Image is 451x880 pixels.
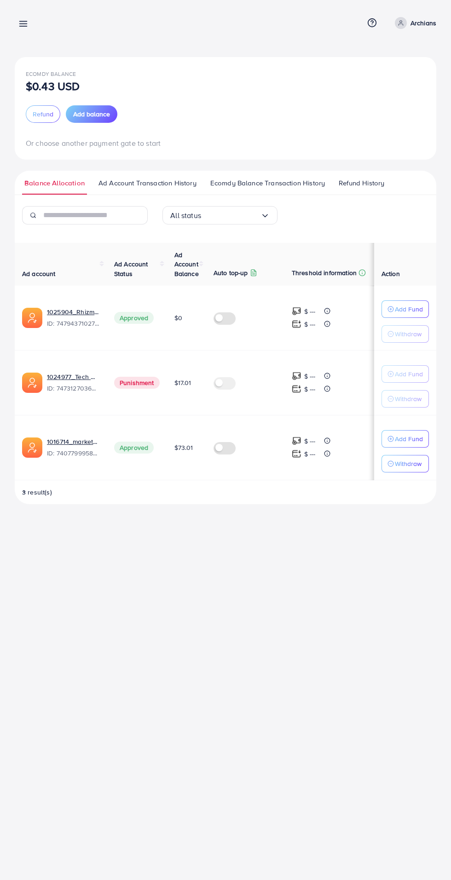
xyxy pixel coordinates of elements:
[304,306,316,317] p: $ ---
[114,377,160,389] span: Punishment
[395,368,423,380] p: Add Fund
[304,384,316,395] p: $ ---
[114,312,154,324] span: Approved
[33,109,53,119] span: Refund
[304,449,316,460] p: $ ---
[73,109,110,119] span: Add balance
[382,365,429,383] button: Add Fund
[292,436,301,446] img: top-up amount
[304,436,316,447] p: $ ---
[382,325,429,343] button: Withdraw
[292,306,301,316] img: top-up amount
[24,178,85,188] span: Balance Allocation
[22,269,56,278] span: Ad account
[66,105,117,123] button: Add balance
[201,208,260,223] input: Search for option
[382,430,429,448] button: Add Fund
[47,319,99,328] span: ID: 7479437102770323473
[292,371,301,381] img: top-up amount
[382,300,429,318] button: Add Fund
[47,437,99,446] a: 1016714_marketbay_1724762849692
[214,267,248,278] p: Auto top-up
[162,206,278,224] div: Search for option
[174,443,193,452] span: $73.01
[395,328,422,339] p: Withdraw
[210,178,325,188] span: Ecomdy Balance Transaction History
[304,319,316,330] p: $ ---
[22,488,52,497] span: 3 result(s)
[26,138,425,149] p: Or choose another payment gate to start
[47,372,99,393] div: <span class='underline'>1024977_Tech Wave_1739972983986</span></br>7473127036257615873
[98,178,197,188] span: Ad Account Transaction History
[170,208,201,223] span: All status
[292,267,357,278] p: Threshold information
[304,371,316,382] p: $ ---
[114,259,148,278] span: Ad Account Status
[47,384,99,393] span: ID: 7473127036257615873
[26,70,76,78] span: Ecomdy Balance
[174,378,191,387] span: $17.01
[395,393,422,404] p: Withdraw
[114,442,154,454] span: Approved
[292,319,301,329] img: top-up amount
[22,373,42,393] img: ic-ads-acc.e4c84228.svg
[47,372,99,381] a: 1024977_Tech Wave_1739972983986
[26,81,80,92] p: $0.43 USD
[382,269,400,278] span: Action
[395,458,422,469] p: Withdraw
[47,307,99,328] div: <span class='underline'>1025904_Rhizmall Archbeat_1741442161001</span></br>7479437102770323473
[395,304,423,315] p: Add Fund
[47,307,99,316] a: 1025904_Rhizmall Archbeat_1741442161001
[22,308,42,328] img: ic-ads-acc.e4c84228.svg
[47,437,99,458] div: <span class='underline'>1016714_marketbay_1724762849692</span></br>7407799958096789521
[174,313,182,322] span: $0
[411,17,436,29] p: Archians
[26,105,60,123] button: Refund
[382,455,429,472] button: Withdraw
[382,390,429,408] button: Withdraw
[47,449,99,458] span: ID: 7407799958096789521
[391,17,436,29] a: Archians
[292,449,301,459] img: top-up amount
[174,250,199,278] span: Ad Account Balance
[22,437,42,458] img: ic-ads-acc.e4c84228.svg
[395,433,423,444] p: Add Fund
[339,178,384,188] span: Refund History
[292,384,301,394] img: top-up amount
